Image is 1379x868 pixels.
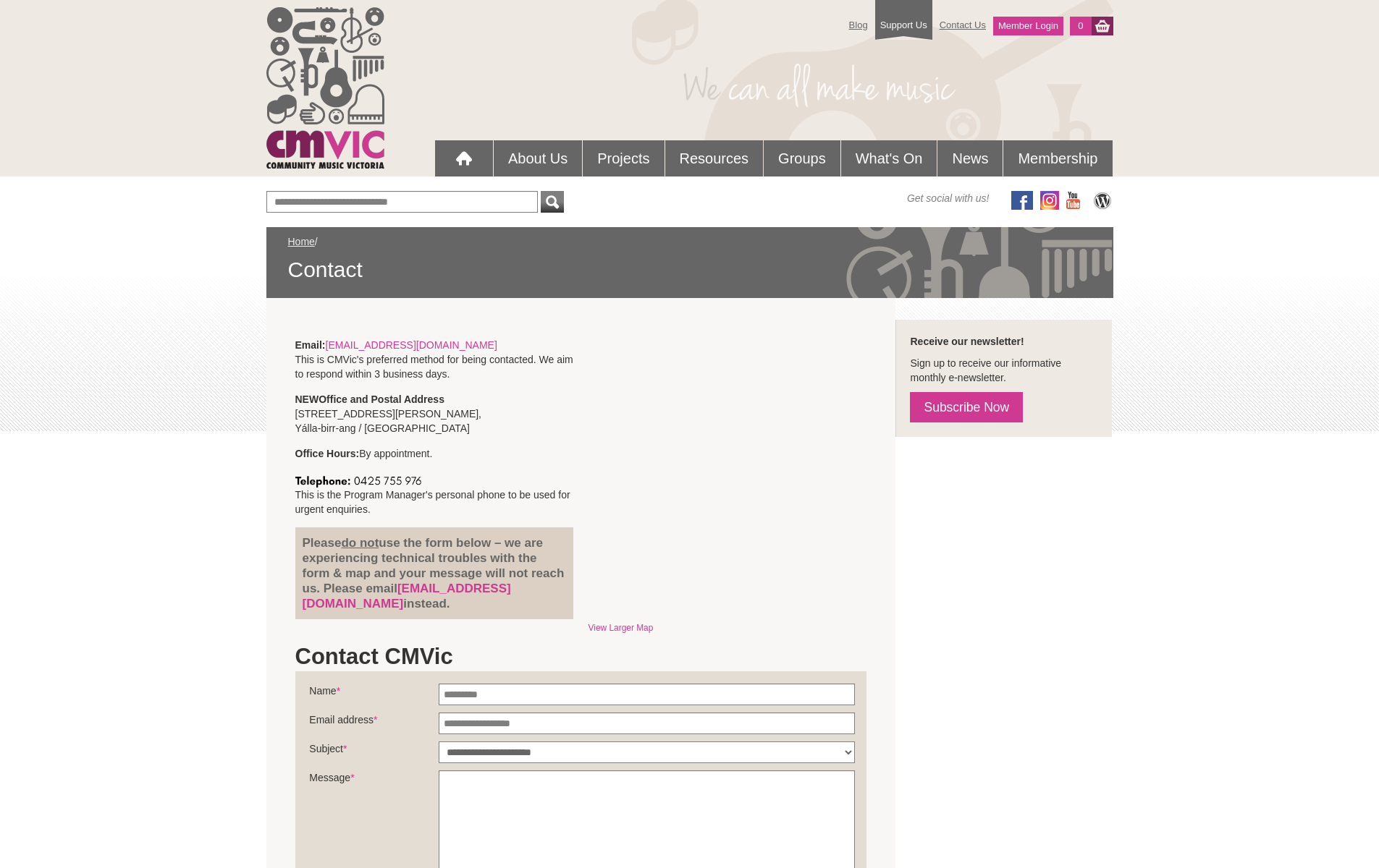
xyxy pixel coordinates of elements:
a: Groups [764,140,840,176]
span: Get social with us! [907,191,990,205]
p: This is CMVic's preferred method for being contacted. We aim to respond within 3 business days. [295,338,574,381]
img: icon-instagram.png [1040,191,1059,210]
a: About Us [494,140,582,176]
img: cmvic_logo.png [266,7,384,169]
a: Resources [665,140,764,176]
a: Subscribe Now [910,392,1023,422]
a: Blog [842,12,875,38]
strong: Email: [295,339,326,351]
label: Email address [309,712,438,734]
a: What's On [841,140,937,176]
a: 0 [1070,17,1091,35]
strong: NEW Office and Postal Address [295,393,444,405]
a: Membership [1003,140,1112,176]
p: By appointment. [295,446,574,461]
h1: Contact CMVic [295,642,867,671]
a: News [937,140,1003,176]
a: Home [288,236,315,247]
label: Message [309,770,438,792]
p: This is the Program Manager's personal phone to be used for urgent enquiries. [295,472,574,516]
label: Name [309,684,438,705]
div: / [288,234,1092,284]
a: [EMAIL_ADDRESS][DOMAIN_NAME] [303,582,511,610]
h4: Please use the form below – we are experiencing technical troubles with the form & map and your m... [303,535,567,611]
u: do not [341,536,379,550]
a: Member Login [993,17,1063,35]
p: Sign up to receive our informative monthly e-newsletter. [910,356,1097,385]
strong: Receive our newsletter! [910,336,1024,347]
a: View Larger Map [589,623,654,633]
label: Subject [309,741,438,763]
strong: Office Hours: [295,448,360,459]
a: [EMAIL_ADDRESS][DOMAIN_NAME] [326,339,497,351]
a: Contact Us [932,12,993,38]
p: [STREET_ADDRESS][PERSON_NAME], Yálla-birr-ang / [GEOGRAPHIC_DATA] [295,392,574,435]
a: Projects [583,140,664,176]
img: CMVic Blog [1092,191,1113,210]
span: Contact [288,256,1092,284]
